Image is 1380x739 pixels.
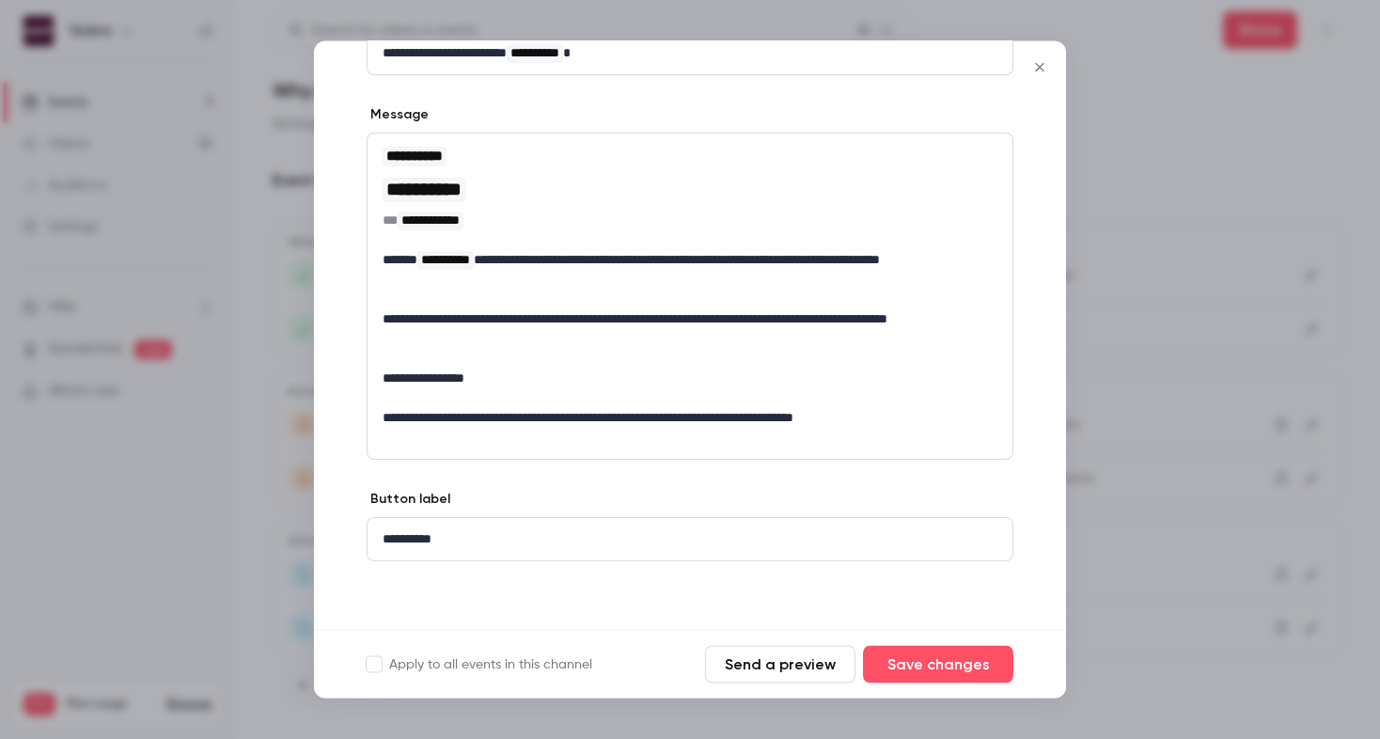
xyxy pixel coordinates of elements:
div: editor [368,134,1012,460]
div: editor [368,33,1012,75]
label: Apply to all events in this channel [367,655,592,674]
button: Send a preview [705,646,855,684]
label: Button label [367,491,450,510]
label: Message [367,106,429,125]
button: Save changes [863,646,1013,684]
div: editor [368,519,1012,561]
button: Close [1021,49,1059,86]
